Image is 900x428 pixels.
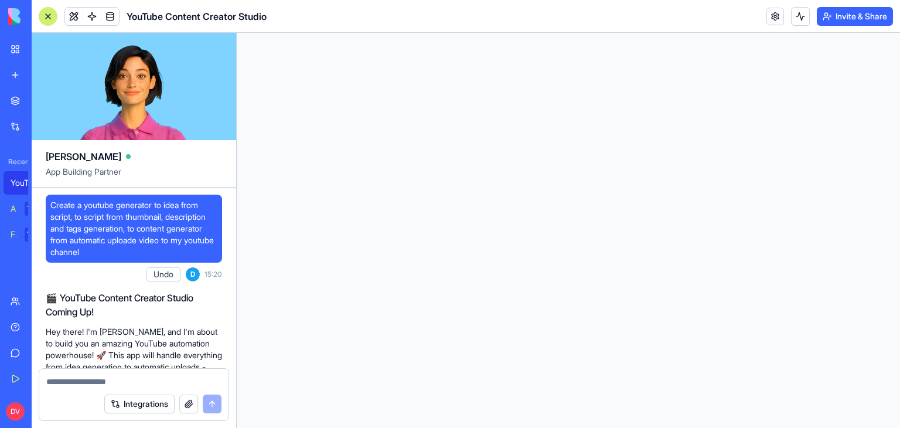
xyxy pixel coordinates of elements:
[8,8,81,25] img: logo
[4,223,50,246] a: Feedback FormTRY
[46,326,222,385] p: Hey there! I'm [PERSON_NAME], and I'm about to build you an amazing YouTube automation powerhouse...
[11,177,43,189] div: YouTube Content Creator Studio
[46,291,222,319] h2: 🎬 YouTube Content Creator Studio Coming Up!
[817,7,893,26] button: Invite & Share
[146,267,181,281] button: Undo
[4,197,50,220] a: AI Logo GeneratorTRY
[25,202,43,216] div: TRY
[11,229,16,240] div: Feedback Form
[46,166,222,187] span: App Building Partner
[4,157,28,167] span: Recent
[127,9,267,23] span: YouTube Content Creator Studio
[25,227,43,242] div: TRY
[6,402,25,421] span: DV
[11,203,16,215] div: AI Logo Generator
[4,171,50,195] a: YouTube Content Creator Studio
[104,395,175,413] button: Integrations
[204,270,222,279] span: 15:20
[46,150,121,164] span: [PERSON_NAME]
[50,199,217,258] span: Create a youtube generator to idea from script, to script from thumbnail, description and tags ge...
[186,267,200,281] span: D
